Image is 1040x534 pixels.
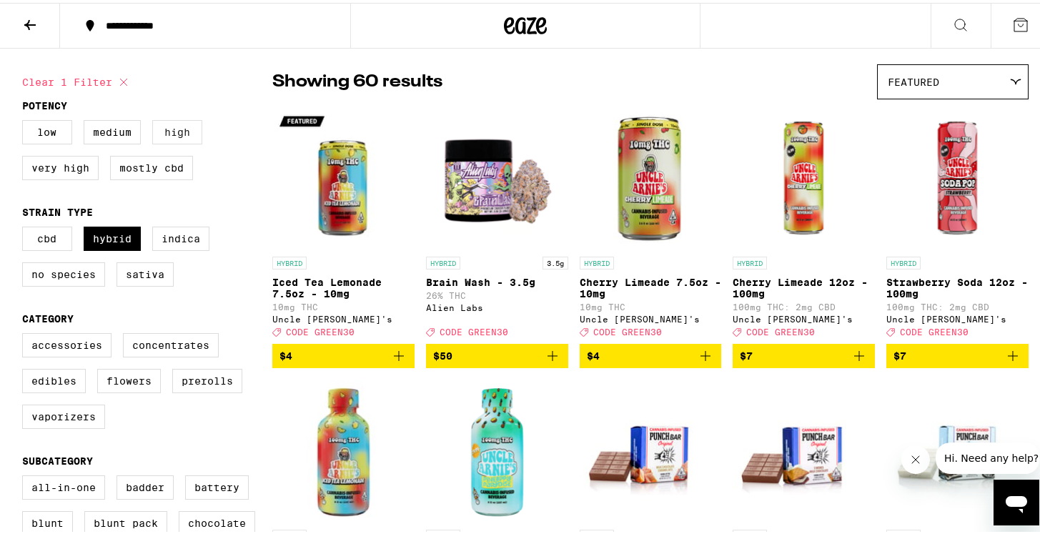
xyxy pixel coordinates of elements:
img: Uncle Arnie's - Cherry Limeade 12oz - 100mg [733,104,875,247]
div: Uncle [PERSON_NAME]'s [580,312,722,321]
button: Add to bag [580,341,722,365]
label: Blunt [22,508,73,533]
span: CODE GREEN30 [900,325,969,334]
label: Medium [84,117,141,142]
p: Cherry Limeade 12oz - 100mg [733,274,875,297]
div: Uncle [PERSON_NAME]'s [733,312,875,321]
div: Alien Labs [426,300,568,310]
a: Open page for Iced Tea Lemonade 7.5oz - 10mg from Uncle Arnie's [272,104,415,341]
span: $4 [587,347,600,359]
p: 10mg THC [580,300,722,309]
legend: Category [22,310,74,322]
iframe: Message from company [936,440,1039,471]
span: CODE GREEN30 [746,325,815,334]
a: Open page for Brain Wash - 3.5g from Alien Labs [426,104,568,341]
button: Add to bag [886,341,1029,365]
img: Uncle Arnie's - Iced Tea Lemonade 8oz - 100mg [272,377,415,520]
p: HYBRID [580,254,614,267]
label: CBD [22,224,72,248]
p: HYBRID [272,254,307,267]
a: Open page for Cherry Limeade 12oz - 100mg from Uncle Arnie's [733,104,875,341]
label: All-In-One [22,473,105,497]
label: Battery [185,473,249,497]
span: CODE GREEN30 [593,325,662,334]
p: Cherry Limeade 7.5oz - 10mg [580,274,722,297]
span: CODE GREEN30 [286,325,355,334]
p: HYBRID [886,254,921,267]
a: Open page for Cherry Limeade 7.5oz - 10mg from Uncle Arnie's [580,104,722,341]
p: 3.5g [543,254,568,267]
div: Uncle [PERSON_NAME]'s [886,312,1029,321]
button: Add to bag [733,341,875,365]
label: Very High [22,153,99,177]
p: 100mg THC: 2mg CBD [886,300,1029,309]
label: Accessories [22,330,112,355]
button: Add to bag [272,341,415,365]
legend: Subcategory [22,453,93,464]
label: Hybrid [84,224,141,248]
span: $7 [740,347,753,359]
span: Featured [888,74,939,85]
img: Uncle Arnie's - Iced Tea Lemonade 7.5oz - 10mg [272,104,415,247]
img: Punch Edibles - S'mores Milk Chocolate [733,377,875,520]
span: CODE GREEN30 [440,325,508,334]
label: Badder [117,473,174,497]
img: Uncle Arnie's - Cherry Limeade 7.5oz - 10mg [580,104,722,247]
label: Chocolate [179,508,255,533]
p: Iced Tea Lemonade 7.5oz - 10mg [272,274,415,297]
p: 100mg THC: 2mg CBD [733,300,875,309]
label: No Species [22,259,105,284]
img: Punch Edibles - Milk Chocolate Caramel Bits 100mg [580,377,722,520]
iframe: Close message [901,442,930,471]
button: Add to bag [426,341,568,365]
a: Open page for Strawberry Soda 12oz - 100mg from Uncle Arnie's [886,104,1029,341]
img: Uncle Arnie's - Strawberry Soda 12oz - 100mg [886,104,1029,247]
label: Sativa [117,259,174,284]
label: Edibles [22,366,86,390]
span: $7 [893,347,906,359]
p: Showing 60 results [272,67,442,92]
legend: Potency [22,97,67,109]
iframe: Button to launch messaging window [994,477,1039,523]
button: Clear 1 filter [22,61,132,97]
label: Concentrates [123,330,219,355]
img: Alien Labs - Brain Wash - 3.5g [426,104,568,247]
label: Blunt Pack [84,508,167,533]
label: Prerolls [172,366,242,390]
label: Indica [152,224,209,248]
p: 26% THC [426,288,568,297]
span: $50 [433,347,452,359]
img: Uncle Arnie's - Pineapple Paradise 8oz - 100mg [426,377,568,520]
p: HYBRID [426,254,460,267]
p: HYBRID [733,254,767,267]
label: Flowers [97,366,161,390]
legend: Strain Type [22,204,93,215]
p: 10mg THC [272,300,415,309]
p: Strawberry Soda 12oz - 100mg [886,274,1029,297]
label: Vaporizers [22,402,105,426]
label: Low [22,117,72,142]
div: Uncle [PERSON_NAME]'s [272,312,415,321]
span: $4 [279,347,292,359]
img: Punch Edibles - Solventless Cookies N' Cream [886,377,1029,520]
p: Brain Wash - 3.5g [426,274,568,285]
label: Mostly CBD [110,153,193,177]
label: High [152,117,202,142]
